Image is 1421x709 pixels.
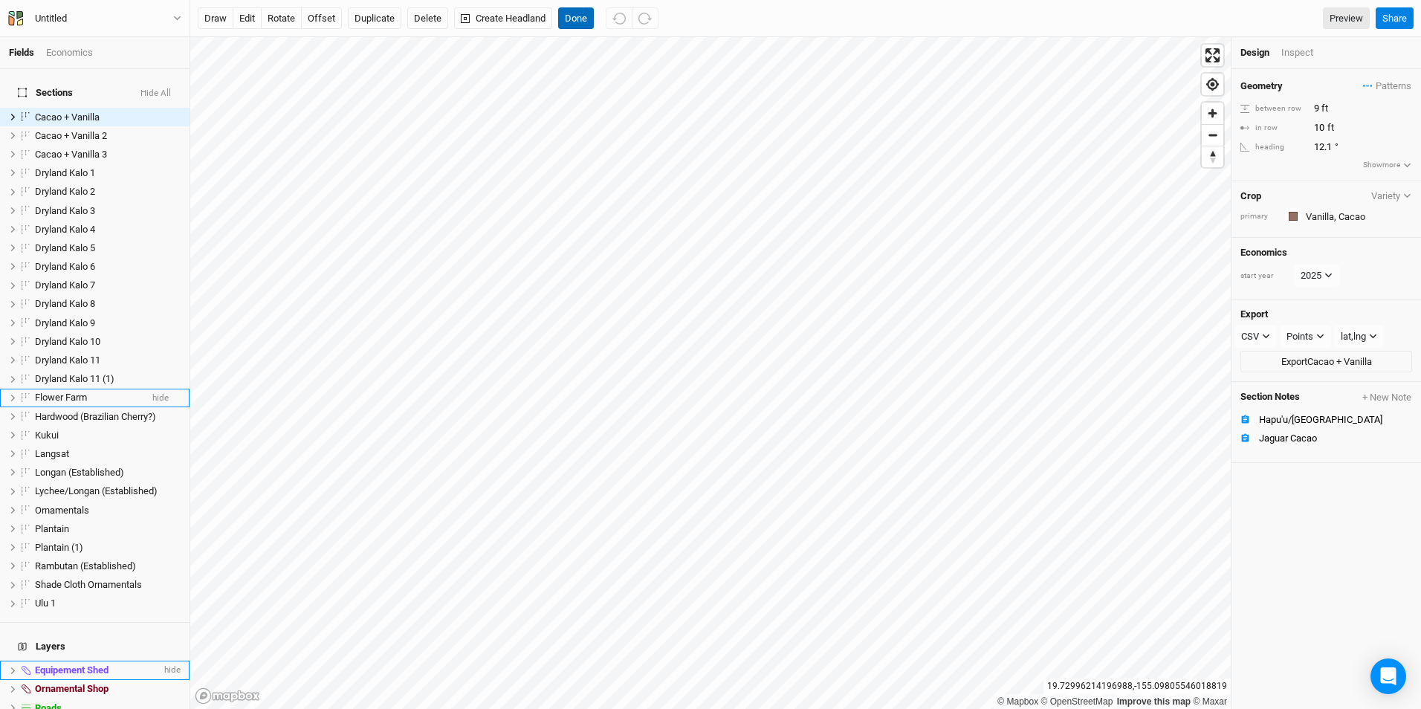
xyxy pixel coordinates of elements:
button: Variety [1370,190,1412,201]
span: Plantain [35,523,69,534]
a: Fields [9,47,34,58]
button: draw [198,7,233,30]
button: lat,lng [1334,326,1384,348]
span: Cacao + Vanilla 2 [35,130,107,141]
div: Jaguar Cacao [1259,433,1412,444]
span: Cacao + Vanilla [35,111,100,123]
span: Longan (Established) [35,467,124,478]
button: rotate [261,7,302,30]
span: Dryland Kalo 9 [35,317,95,328]
div: Shade Cloth Ornamentals [35,579,181,591]
span: Equipement Shed [35,664,109,676]
span: Shade Cloth Ornamentals [35,579,142,590]
button: Patterns [1362,78,1412,94]
div: CSV [1241,329,1259,344]
button: CSV [1234,326,1277,348]
span: Plantain (1) [35,542,83,553]
span: hide [152,389,169,407]
button: Enter fullscreen [1202,45,1223,66]
div: Cacao + Vanilla 2 [35,130,181,142]
button: Duplicate [348,7,401,30]
div: Dryland Kalo 11 [35,354,181,366]
button: Zoom out [1202,124,1223,146]
div: Langsat [35,448,181,460]
span: Dryland Kalo 5 [35,242,95,253]
div: Inspect [1281,46,1334,59]
div: Cacao + Vanilla [35,111,181,123]
span: Langsat [35,448,69,459]
div: Ornamental Shop [35,683,181,695]
span: Ornamental Shop [35,683,109,694]
div: Dryland Kalo 6 [35,261,181,273]
span: Dryland Kalo 2 [35,186,95,197]
div: Open Intercom Messenger [1370,658,1406,694]
button: Find my location [1202,74,1223,95]
div: Lychee/Longan (Established) [35,485,181,497]
span: Dryland Kalo 8 [35,298,95,309]
span: Dryland Kalo 10 [35,336,100,347]
button: + New Note [1362,391,1412,404]
button: Zoom in [1202,103,1223,124]
button: Delete [407,7,448,30]
div: Longan (Established) [35,467,181,479]
span: Dryland Kalo 11 (1) [35,373,114,384]
button: Showmore [1362,158,1412,172]
span: Sections [18,87,73,99]
span: Cacao + Vanilla 3 [35,149,107,160]
div: Dryland Kalo 3 [35,205,181,217]
span: Ornamentals [35,505,89,516]
span: Lychee/Longan (Established) [35,485,158,496]
button: ExportCacao + Vanilla [1240,351,1412,373]
div: Flower Farm [35,392,140,404]
div: Kukui [35,430,181,441]
a: Improve this map [1117,696,1191,707]
div: Dryland Kalo 11 (1) [35,373,181,385]
div: Dryland Kalo 8 [35,298,181,310]
div: Ulu 1 [35,598,181,609]
div: Untitled [35,11,67,26]
input: Vanilla, Cacao [1301,207,1412,225]
span: Ulu 1 [35,598,56,609]
div: Hardwood (Brazilian Cherry?) [35,411,181,423]
div: start year [1240,271,1292,282]
div: Cacao + Vanilla 3 [35,149,181,161]
div: heading [1240,142,1306,153]
button: Hide All [140,88,172,99]
span: Flower Farm [35,392,87,403]
button: Done [558,7,594,30]
a: Preview [1323,7,1370,30]
div: in row [1240,123,1306,134]
button: Share [1376,7,1414,30]
div: Plantain [35,523,181,535]
button: Jaguar Cacao [1231,429,1421,447]
div: lat,lng [1341,329,1366,344]
button: Reset bearing to north [1202,146,1223,167]
span: Dryland Kalo 11 [35,354,100,366]
div: Design [1240,46,1269,59]
h4: Layers [9,632,181,661]
a: Mapbox logo [195,687,260,705]
button: 2025 [1294,265,1339,287]
div: Points [1286,329,1313,344]
div: primary [1240,211,1278,222]
div: Plantain (1) [35,542,181,554]
button: edit [233,7,262,30]
div: Economics [46,46,93,59]
h4: Crop [1240,190,1261,202]
h4: Geometry [1240,80,1283,92]
h4: Economics [1240,247,1412,259]
div: Dryland Kalo 5 [35,242,181,254]
span: Zoom out [1202,125,1223,146]
div: Equipement Shed [35,664,161,676]
button: Undo (^z) [606,7,632,30]
div: Hapu'u/Cacao [1259,414,1412,426]
span: Dryland Kalo 3 [35,205,95,216]
span: hide [161,661,181,680]
div: Dryland Kalo 10 [35,336,181,348]
button: Create Headland [454,7,552,30]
